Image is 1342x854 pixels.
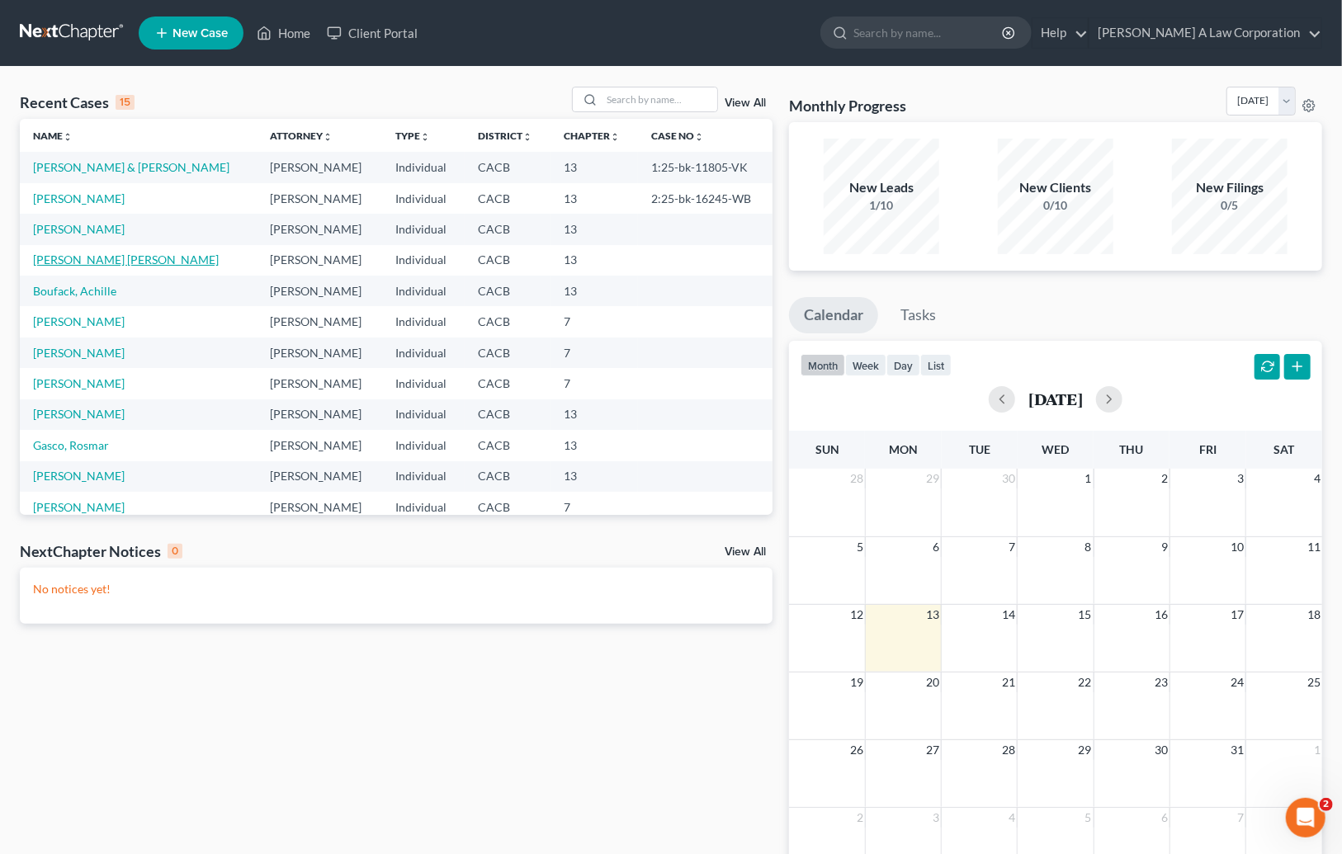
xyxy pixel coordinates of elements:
[931,808,941,828] span: 3
[257,214,382,244] td: [PERSON_NAME]
[1153,605,1170,625] span: 16
[931,537,941,557] span: 6
[33,346,125,360] a: [PERSON_NAME]
[848,469,865,488] span: 28
[465,461,551,492] td: CACB
[1084,537,1094,557] span: 8
[1007,537,1017,557] span: 7
[551,214,638,244] td: 13
[33,130,73,142] a: Nameunfold_more
[1199,442,1217,456] span: Fri
[1306,672,1322,692] span: 25
[1028,390,1083,408] h2: [DATE]
[257,306,382,337] td: [PERSON_NAME]
[602,87,717,111] input: Search by name...
[33,284,116,298] a: Boufack, Achille
[1153,672,1170,692] span: 23
[969,442,990,456] span: Tue
[551,276,638,306] td: 13
[855,808,865,828] span: 2
[551,337,638,368] td: 7
[848,672,865,692] span: 19
[1077,605,1094,625] span: 15
[382,337,465,368] td: Individual
[20,92,135,112] div: Recent Cases
[382,152,465,182] td: Individual
[998,197,1113,214] div: 0/10
[1007,808,1017,828] span: 4
[1273,442,1294,456] span: Sat
[33,500,125,514] a: [PERSON_NAME]
[382,461,465,492] td: Individual
[1000,672,1017,692] span: 21
[651,130,704,142] a: Case Nounfold_more
[33,407,125,421] a: [PERSON_NAME]
[395,130,430,142] a: Typeunfold_more
[465,245,551,276] td: CACB
[1236,469,1245,488] span: 3
[257,276,382,306] td: [PERSON_NAME]
[33,581,759,597] p: No notices yet!
[1229,740,1245,760] span: 31
[248,18,319,48] a: Home
[920,354,952,376] button: list
[1312,469,1322,488] span: 4
[478,130,532,142] a: Districtunfold_more
[924,469,941,488] span: 29
[257,368,382,399] td: [PERSON_NAME]
[20,541,182,561] div: NextChapter Notices
[420,132,430,142] i: unfold_more
[1077,740,1094,760] span: 29
[886,297,951,333] a: Tasks
[33,252,219,267] a: [PERSON_NAME] [PERSON_NAME]
[1160,469,1170,488] span: 2
[1160,537,1170,557] span: 9
[382,183,465,214] td: Individual
[638,183,773,214] td: 2:25-bk-16245-WB
[789,96,906,116] h3: Monthly Progress
[1229,537,1245,557] span: 10
[725,97,766,109] a: View All
[465,430,551,460] td: CACB
[824,197,939,214] div: 1/10
[33,314,125,328] a: [PERSON_NAME]
[564,130,620,142] a: Chapterunfold_more
[789,297,878,333] a: Calendar
[1153,740,1170,760] span: 30
[848,605,865,625] span: 12
[1286,798,1325,837] iframe: Intercom live chat
[551,152,638,182] td: 13
[382,306,465,337] td: Individual
[551,306,638,337] td: 7
[1172,197,1288,214] div: 0/5
[465,214,551,244] td: CACB
[1172,178,1288,197] div: New Filings
[1084,469,1094,488] span: 1
[382,492,465,522] td: Individual
[382,368,465,399] td: Individual
[998,178,1113,197] div: New Clients
[924,740,941,760] span: 27
[815,442,839,456] span: Sun
[172,27,228,40] span: New Case
[1084,808,1094,828] span: 5
[551,245,638,276] td: 13
[1229,672,1245,692] span: 24
[610,132,620,142] i: unfold_more
[801,354,845,376] button: month
[1306,537,1322,557] span: 11
[1000,469,1017,488] span: 30
[853,17,1004,48] input: Search by name...
[382,245,465,276] td: Individual
[1160,808,1170,828] span: 6
[382,399,465,430] td: Individual
[257,245,382,276] td: [PERSON_NAME]
[1077,672,1094,692] span: 22
[33,222,125,236] a: [PERSON_NAME]
[382,276,465,306] td: Individual
[1042,442,1070,456] span: Wed
[257,399,382,430] td: [PERSON_NAME]
[33,438,109,452] a: Gasco, Rosmar
[1089,18,1321,48] a: [PERSON_NAME] A Law Corporation
[257,183,382,214] td: [PERSON_NAME]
